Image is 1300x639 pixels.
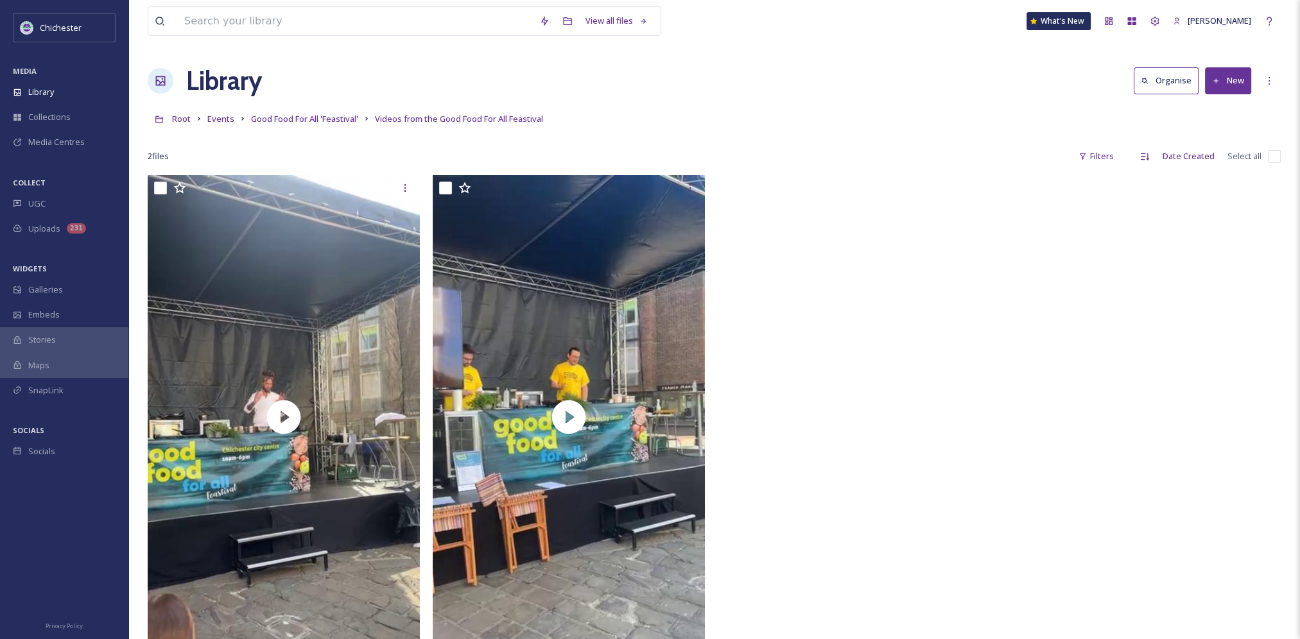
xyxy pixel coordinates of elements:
[28,309,60,321] span: Embeds
[148,150,169,162] span: 2 file s
[207,111,234,126] a: Events
[13,66,37,76] span: MEDIA
[1227,150,1261,162] span: Select all
[172,111,191,126] a: Root
[1072,144,1120,169] div: Filters
[28,198,46,210] span: UGC
[375,111,543,126] a: Videos from the Good Food For All Feastival
[28,284,63,296] span: Galleries
[46,622,83,630] span: Privacy Policy
[251,111,358,126] a: Good Food For All 'Feastival'
[1156,144,1221,169] div: Date Created
[1027,12,1091,30] a: What's New
[186,62,262,100] a: Library
[28,111,71,123] span: Collections
[67,223,86,234] div: 231
[172,113,191,124] span: Root
[579,8,654,33] a: View all files
[1188,15,1251,26] span: [PERSON_NAME]
[21,21,33,34] img: Logo_of_Chichester_District_Council.png
[207,113,234,124] span: Events
[13,178,46,187] span: COLLECT
[1166,8,1258,33] a: [PERSON_NAME]
[251,113,358,124] span: Good Food For All 'Feastival'
[28,223,60,235] span: Uploads
[28,445,55,457] span: Socials
[13,264,47,273] span: WIDGETS
[178,7,533,35] input: Search your library
[46,617,83,633] a: Privacy Policy
[1205,67,1251,94] button: New
[28,86,54,98] span: Library
[28,359,49,371] span: Maps
[28,334,56,346] span: Stories
[13,425,44,435] span: SOCIALS
[28,384,64,396] span: SnapLink
[28,136,85,148] span: Media Centres
[375,113,543,124] span: Videos from the Good Food For All Feastival
[40,22,82,33] span: Chichester
[1134,67,1199,94] button: Organise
